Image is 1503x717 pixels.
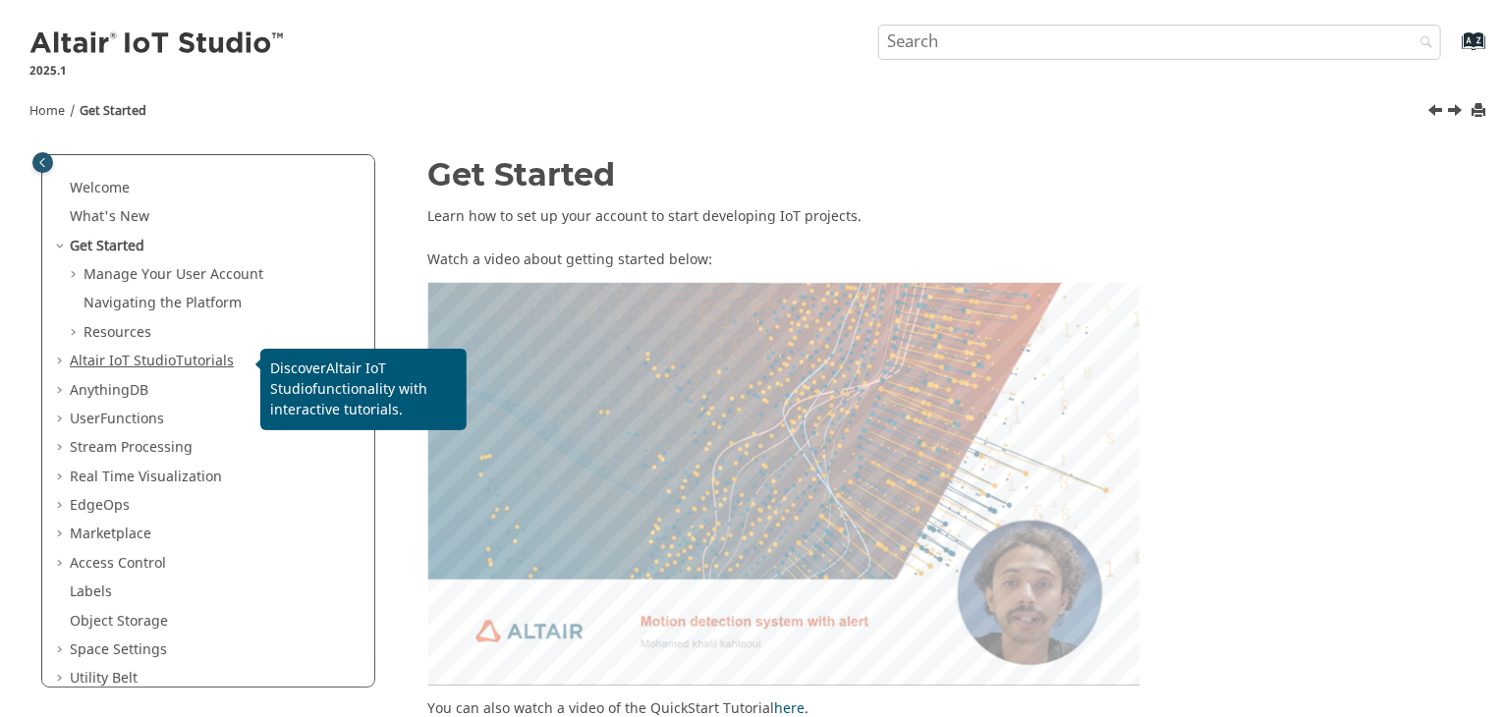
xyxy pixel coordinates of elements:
[83,293,242,313] a: Navigating the Platform
[428,250,1463,270] p: Watch a video about getting started below:
[70,639,167,660] a: Space Settings
[29,62,287,80] p: 2025.1
[54,237,70,256] span: Collapse Get Started
[70,553,166,574] a: Access Control
[29,28,287,60] img: Altair IoT Studio
[54,381,70,401] span: Expand AnythingDB
[70,236,144,256] a: Get Started
[54,524,70,544] span: Expand Marketplace
[54,669,70,689] span: Expand Utility Belt
[1430,40,1475,61] a: Go to index terms page
[100,409,164,429] span: Functions
[54,468,70,487] span: Expand Real Time Visualization
[1429,101,1445,125] a: Previous topic: What's New
[70,380,148,401] a: AnythingDB
[70,437,193,458] a: Stream Processing
[428,207,1463,227] p: Learn how to set up your account to start developing IoT projects.
[54,554,70,574] span: Expand Access Control
[878,25,1442,60] input: Search query
[1449,101,1465,125] a: Next topic: Manage Your User Account
[270,358,386,400] span: Altair IoT Studio
[54,640,70,660] span: Expand Space Settings
[428,283,1140,686] img: raspberry_pi_video_preview.png
[80,102,146,120] a: Get Started
[68,265,83,285] span: Expand Manage Your User Account
[1473,98,1488,125] button: Print this page
[70,467,222,487] a: Real Time Visualization
[83,322,151,343] a: Resources
[54,352,70,371] span: Expand Altair IoT StudioTutorials
[70,668,138,689] a: Utility Belt
[32,152,53,173] button: Toggle publishing table of content
[54,410,70,429] span: Expand UserFunctions
[70,206,149,227] a: What's New
[70,351,176,371] span: Altair IoT Studio
[68,323,83,343] span: Expand Resources
[54,496,70,516] span: Expand EdgeOps
[83,264,263,285] a: Manage Your User Account
[54,438,70,458] span: Expand Stream Processing
[70,611,168,632] a: Object Storage
[70,495,130,516] a: EdgeOps
[428,157,1463,192] h1: Get Started
[70,524,151,544] a: Marketplace
[29,102,65,120] a: Home
[70,581,112,602] a: Labels
[70,409,164,429] a: UserFunctions
[270,358,457,420] p: Discover functionality with interactive tutorials.
[70,351,234,371] a: Altair IoT StudioTutorials
[1394,25,1449,63] button: Search
[70,178,130,198] a: Welcome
